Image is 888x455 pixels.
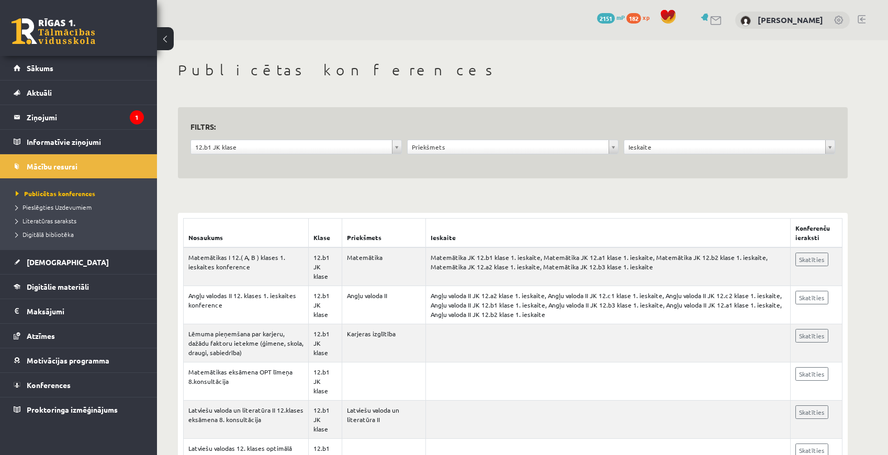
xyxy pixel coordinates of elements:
[184,401,309,439] td: Latviešu valoda un literatūra II 12.klases eksāmena 8. konsultācija
[426,247,791,286] td: Matemātika JK 12.b1 klase 1. ieskaite, Matemātika JK 12.a1 klase 1. ieskaite, Matemātika JK 12.b2...
[624,140,835,154] a: Ieskaite
[628,140,821,154] span: Ieskaite
[16,230,74,238] span: Digitālā bibliotēka
[27,130,144,154] legend: Informatīvie ziņojumi
[14,81,144,105] a: Aktuāli
[14,56,144,80] a: Sākums
[190,120,823,134] h3: Filtrs:
[791,219,842,248] th: Konferenču ieraksti
[309,247,342,286] td: 12.b1 JK klase
[795,253,828,266] a: Skatīties
[795,329,828,343] a: Skatīties
[309,324,342,362] td: 12.b1 JK klase
[426,219,791,248] th: Ieskaite
[342,247,426,286] td: Matemātika
[16,216,147,225] a: Literatūras saraksts
[412,140,604,154] span: Priekšmets
[191,140,401,154] a: 12.b1 JK klase
[27,299,144,323] legend: Maksājumi
[342,324,426,362] td: Karjeras izglītība
[643,13,649,21] span: xp
[27,88,52,97] span: Aktuāli
[27,356,109,365] span: Motivācijas programma
[184,247,309,286] td: Matemātikas I 12.( A, B ) klases 1. ieskaites konference
[12,18,95,44] a: Rīgas 1. Tālmācības vidusskola
[309,286,342,324] td: 12.b1 JK klase
[309,362,342,401] td: 12.b1 JK klase
[426,286,791,324] td: Angļu valoda II JK 12.a2 klase 1. ieskaite, Angļu valoda II JK 12.c1 klase 1. ieskaite, Angļu val...
[184,286,309,324] td: Angļu valodas II 12. klases 1. ieskaites konference
[14,373,144,397] a: Konferences
[597,13,615,24] span: 2151
[14,105,144,129] a: Ziņojumi1
[16,203,92,211] span: Pieslēgties Uzdevumiem
[27,105,144,129] legend: Ziņojumi
[130,110,144,124] i: 1
[27,380,71,390] span: Konferences
[184,324,309,362] td: Lēmuma pieņemšana par karjeru, dažādu faktoru ietekme (ģimene, skola, draugi, sabiedrība)
[184,219,309,248] th: Nosaukums
[27,331,55,340] span: Atzīmes
[14,348,144,372] a: Motivācijas programma
[14,130,144,154] a: Informatīvie ziņojumi
[16,230,147,239] a: Digitālā bibliotēka
[309,219,342,248] th: Klase
[14,275,144,299] a: Digitālie materiāli
[342,286,426,324] td: Angļu valoda II
[408,140,618,154] a: Priekšmets
[27,282,89,291] span: Digitālie materiāli
[626,13,655,21] a: 182 xp
[14,397,144,422] a: Proktoringa izmēģinājums
[27,257,109,267] span: [DEMOGRAPHIC_DATA]
[795,367,828,381] a: Skatīties
[14,250,144,274] a: [DEMOGRAPHIC_DATA]
[14,324,144,348] a: Atzīmes
[14,299,144,323] a: Maksājumi
[195,140,388,154] span: 12.b1 JK klase
[27,63,53,73] span: Sākums
[616,13,625,21] span: mP
[795,405,828,419] a: Skatīties
[758,15,823,25] a: [PERSON_NAME]
[16,189,95,198] span: Publicētas konferences
[342,219,426,248] th: Priekšmets
[178,61,848,79] h1: Publicētas konferences
[309,401,342,439] td: 12.b1 JK klase
[342,401,426,439] td: Latviešu valoda un literatūra II
[626,13,641,24] span: 182
[16,217,76,225] span: Literatūras saraksts
[597,13,625,21] a: 2151 mP
[27,405,118,414] span: Proktoringa izmēģinājums
[27,162,77,171] span: Mācību resursi
[740,16,751,26] img: Daniella Bergmane
[16,202,147,212] a: Pieslēgties Uzdevumiem
[14,154,144,178] a: Mācību resursi
[795,291,828,304] a: Skatīties
[16,189,147,198] a: Publicētas konferences
[184,362,309,401] td: Matemātikas eksāmena OPT līmeņa 8.konsultācija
